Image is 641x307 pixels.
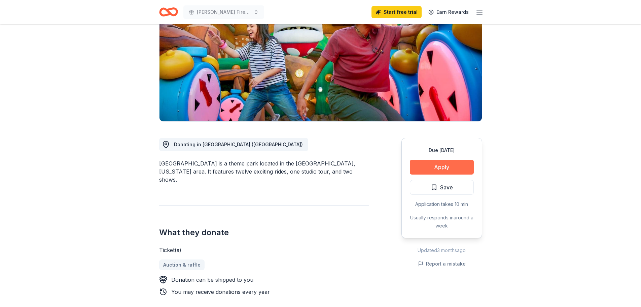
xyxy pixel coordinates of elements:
div: Usually responds in around a week [410,214,474,230]
div: Ticket(s) [159,246,369,254]
a: Earn Rewards [424,6,473,18]
button: Report a mistake [418,260,466,268]
span: Donating in [GEOGRAPHIC_DATA] ([GEOGRAPHIC_DATA]) [174,142,303,147]
div: Application takes 10 min [410,200,474,208]
span: [PERSON_NAME] Firefighters Local 3494 Crab Feed Benefiting Thriving Pink 2026 [197,8,251,16]
button: Apply [410,160,474,175]
span: Save [440,183,453,192]
div: [GEOGRAPHIC_DATA] is a theme park located in the [GEOGRAPHIC_DATA], [US_STATE] area. It features ... [159,159,369,184]
a: Auction & raffle [159,259,205,270]
div: Updated 3 months ago [401,246,482,254]
button: [PERSON_NAME] Firefighters Local 3494 Crab Feed Benefiting Thriving Pink 2026 [183,5,264,19]
button: Save [410,180,474,195]
h2: What they donate [159,227,369,238]
a: Home [159,4,178,20]
a: Start free trial [371,6,422,18]
div: You may receive donations every year [171,288,270,296]
div: Donation can be shipped to you [171,276,253,284]
div: Due [DATE] [410,146,474,154]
